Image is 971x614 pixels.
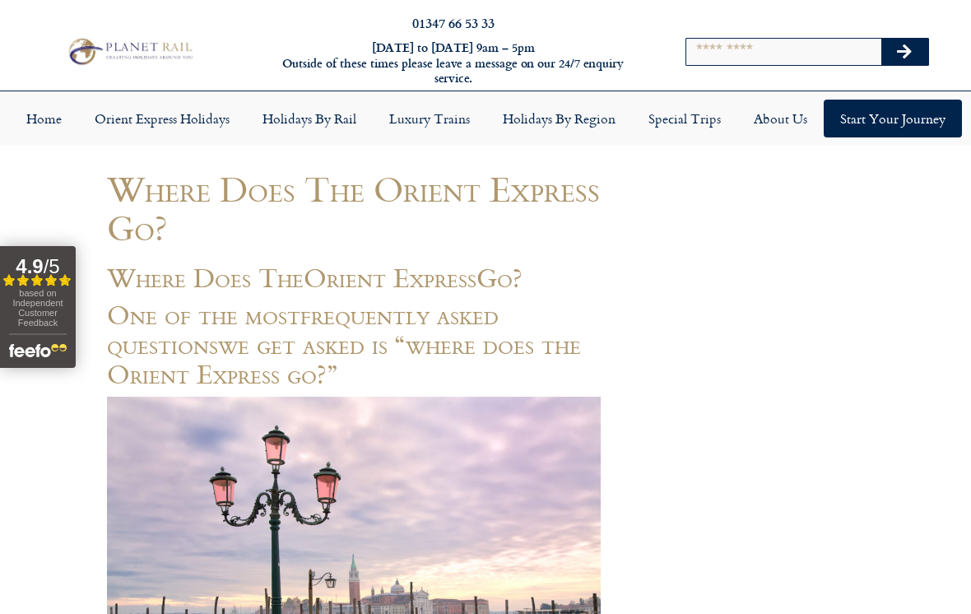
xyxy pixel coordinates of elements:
[373,100,486,137] a: Luxury Trains
[63,35,195,67] img: Planet Rail Train Holidays Logo
[737,100,824,137] a: About Us
[486,100,632,137] a: Holidays by Region
[8,100,963,137] nav: Menu
[632,100,737,137] a: Special Trips
[78,100,246,137] a: Orient Express Holidays
[263,40,643,86] h6: [DATE] to [DATE] 9am – 5pm Outside of these times please leave a message on our 24/7 enquiry serv...
[107,263,601,292] h1: Where Does The Go?
[881,39,929,65] button: Search
[304,257,476,297] a: Orient Express
[246,100,373,137] a: Holidays by Rail
[107,170,601,248] h1: Where Does The Orient Express Go?
[107,294,499,364] a: frequently asked questions
[824,100,962,137] a: Start your Journey
[107,300,601,388] h1: One of the most we get asked is “where does the Orient Express go?”
[10,100,78,137] a: Home
[412,13,495,32] a: 01347 66 53 33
